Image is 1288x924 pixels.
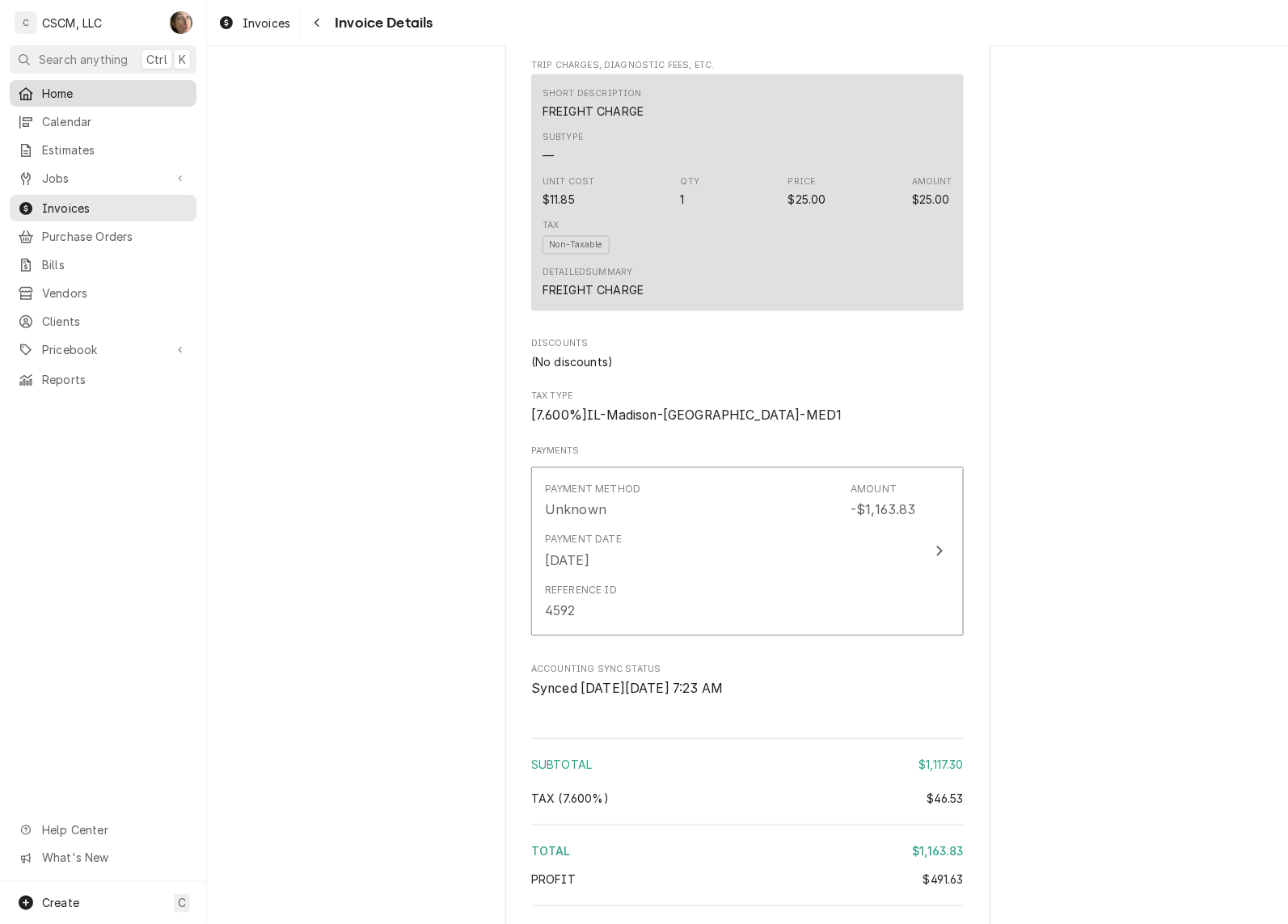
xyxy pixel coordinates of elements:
[543,175,594,208] div: Cost
[42,371,188,388] span: Reports
[912,175,952,188] div: Amount
[543,191,575,208] div: Cost
[42,141,188,158] span: Estimates
[42,850,187,867] span: What's New
[531,74,964,311] div: Line Item
[912,191,950,208] div: Amount
[531,664,964,677] span: Accounting Sync Status
[42,200,188,217] span: Invoices
[851,483,897,497] div: Amount
[851,500,916,520] div: -$1,163.83
[42,256,188,273] span: Bills
[531,757,964,774] div: Subtotal
[913,843,964,860] div: $1,163.83
[531,873,576,887] span: Profit
[531,59,964,72] span: Trip Charges, Diagnostic Fees, etc.
[146,51,167,68] span: Ctrl
[543,175,594,188] div: Unit Cost
[927,791,964,808] div: $46.53
[42,285,188,302] span: Vendors
[543,131,583,163] div: Subtype
[545,500,606,520] div: Unknown
[42,170,164,187] span: Jobs
[531,680,964,699] span: Accounting Sync Status
[543,87,644,120] div: Short Description
[543,236,610,255] span: Non-Taxable
[10,45,196,74] button: Search anythingCtrlK
[681,175,703,188] div: Qty.
[543,266,632,279] div: Detailed Summary
[543,87,642,100] div: Short Description
[212,10,297,36] a: Invoices
[304,10,330,36] button: Navigate back
[531,871,964,888] div: Profit
[545,483,640,497] div: Payment Method
[42,85,188,102] span: Home
[243,15,290,32] span: Invoices
[531,407,964,426] span: Tax Type
[531,445,964,644] div: Payments
[531,390,964,403] span: Tax Type
[10,336,196,363] a: Go to Pricebook
[179,51,186,68] span: K
[531,681,723,697] span: Synced [DATE][DATE] 7:23 AM
[10,280,196,306] a: Vendors
[543,219,559,232] div: Tax
[531,74,964,319] div: Trip Charges, Diagnostic Fees, etc. List
[330,12,433,34] span: Invoice Details
[543,103,644,120] div: Short Description
[10,845,196,871] a: Go to What's New
[543,147,554,164] div: Subtype
[681,175,703,208] div: Quantity
[178,895,186,912] span: C
[545,551,589,571] div: [DATE]
[39,51,128,68] span: Search anything
[531,354,964,371] div: Discounts List
[543,281,644,298] div: FREIGHT CHARGE
[912,175,952,208] div: Amount
[42,15,102,32] div: CSCM, LLC
[10,165,196,192] a: Go to Jobs
[531,408,842,424] span: [6.25%] Illinois State [0.35%] Illinois, Madison County [0.25%] Illinois, Madison Metro East Tran...
[10,251,196,278] a: Bills
[10,195,196,222] a: Invoices
[531,758,592,772] span: Subtotal
[42,113,188,130] span: Calendar
[543,131,583,144] div: Subtype
[170,11,192,34] div: SH
[531,467,964,636] button: Update Payment
[531,791,964,808] div: Tax
[681,191,685,208] div: Quantity
[10,137,196,163] a: Estimates
[531,338,964,351] span: Discounts
[545,533,622,547] div: Payment Date
[788,191,826,208] div: Price
[531,445,964,458] label: Payments
[923,871,964,888] div: $491.63
[531,792,609,806] span: [6.25%] Illinois State [0.35%] Illinois, Madison County [0.25%] Illinois, Madison Metro East Tran...
[10,308,196,335] a: Clients
[170,11,192,34] div: Serra Heyen's Avatar
[42,313,188,330] span: Clients
[10,108,196,135] a: Calendar
[42,341,164,358] span: Pricebook
[42,821,187,838] span: Help Center
[545,584,617,598] div: Reference ID
[42,228,188,245] span: Purchase Orders
[531,390,964,425] div: Tax Type
[545,601,576,621] div: 4592
[531,664,964,698] div: Accounting Sync Status
[10,223,196,250] a: Purchase Orders
[10,80,196,107] a: Home
[531,843,964,860] div: Total
[42,897,79,910] span: Create
[10,366,196,393] a: Reports
[531,59,964,319] div: Trip Charges, Diagnostic Fees, etc.
[788,175,826,208] div: Price
[15,11,37,34] div: C
[531,338,964,370] div: Discounts
[788,175,816,188] div: Price
[919,757,964,774] div: $1,117.30
[531,845,571,859] span: Total
[10,816,196,843] a: Go to Help Center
